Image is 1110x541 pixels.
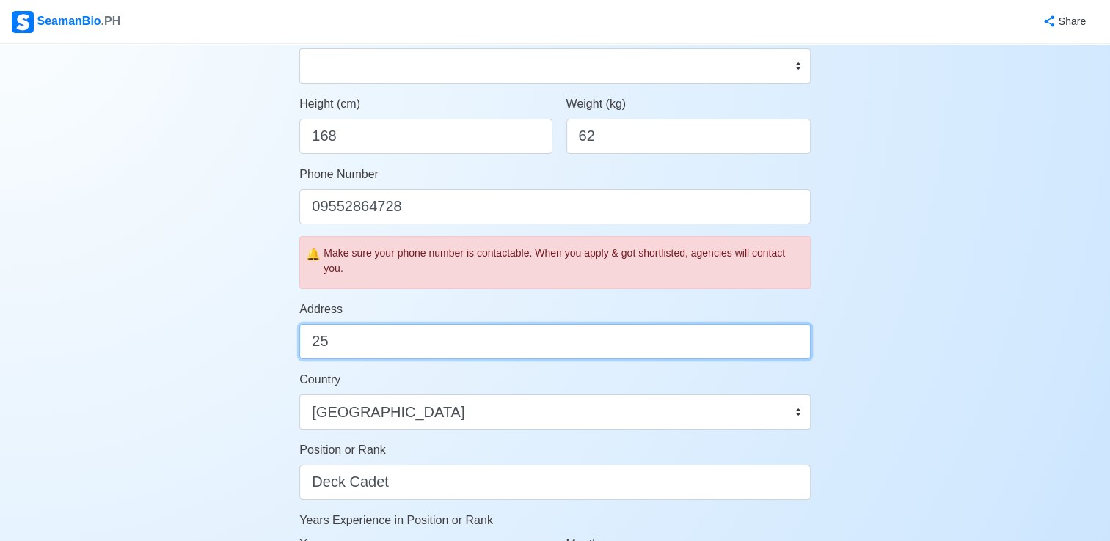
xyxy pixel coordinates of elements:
span: Phone Number [299,168,379,180]
img: Logo [12,11,34,33]
div: SeamanBio [12,11,120,33]
input: ex. Pooc Occidental, Tubigon, Bohol [299,324,811,359]
div: Make sure your phone number is contactable. When you apply & got shortlisted, agencies will conta... [324,246,804,276]
span: .PH [101,15,121,27]
span: Position or Rank [299,444,385,456]
input: ex. +63 912 345 6789 [299,189,811,224]
span: Address [299,303,343,315]
button: Share [1028,7,1098,36]
span: caution [306,246,321,263]
p: Years Experience in Position or Rank [299,512,811,529]
input: ex. 60 [566,119,811,154]
input: ex. 163 [299,119,552,154]
span: Height (cm) [299,97,360,110]
input: ex. 2nd Officer w/ Master License [299,465,811,500]
span: Weight (kg) [566,97,627,110]
label: Country [299,371,340,389]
